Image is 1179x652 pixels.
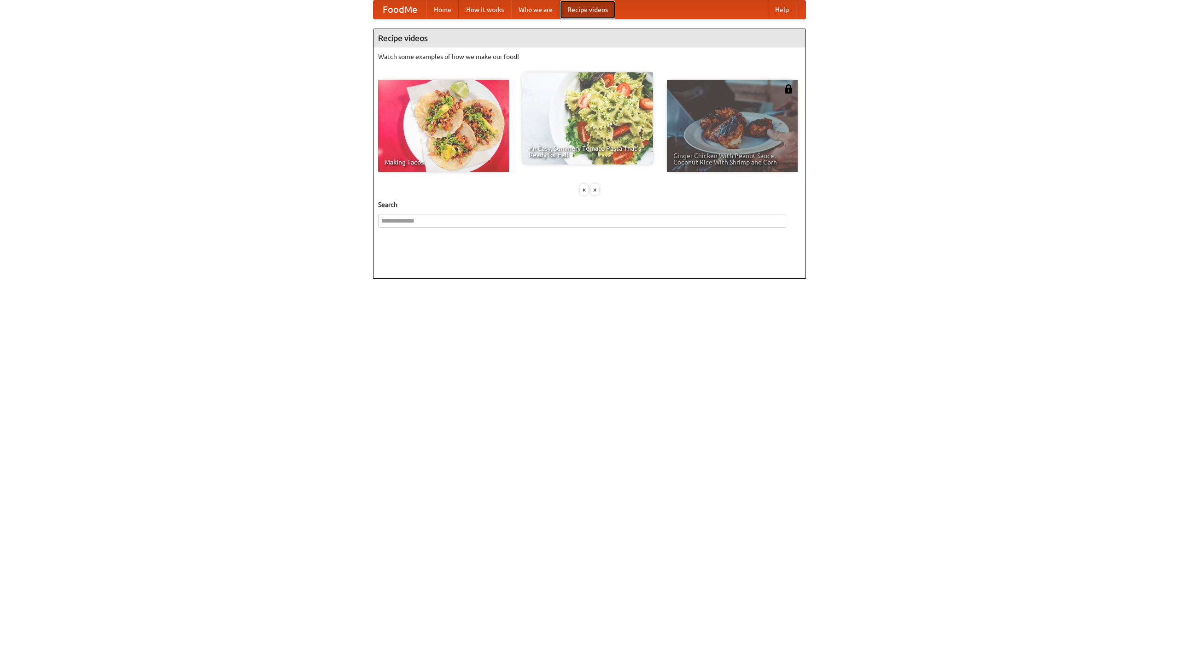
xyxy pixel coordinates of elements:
a: FoodMe [374,0,426,19]
div: « [580,184,588,195]
img: 483408.png [784,84,793,94]
a: An Easy, Summery Tomato Pasta That's Ready for Fall [522,72,653,164]
a: Home [426,0,459,19]
a: Recipe videos [560,0,615,19]
div: » [591,184,599,195]
span: An Easy, Summery Tomato Pasta That's Ready for Fall [529,145,647,158]
a: Who we are [511,0,560,19]
span: Making Tacos [385,159,502,165]
h4: Recipe videos [374,29,805,47]
h5: Search [378,200,801,209]
p: Watch some examples of how we make our food! [378,52,801,61]
a: How it works [459,0,511,19]
a: Help [768,0,796,19]
a: Making Tacos [378,80,509,172]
